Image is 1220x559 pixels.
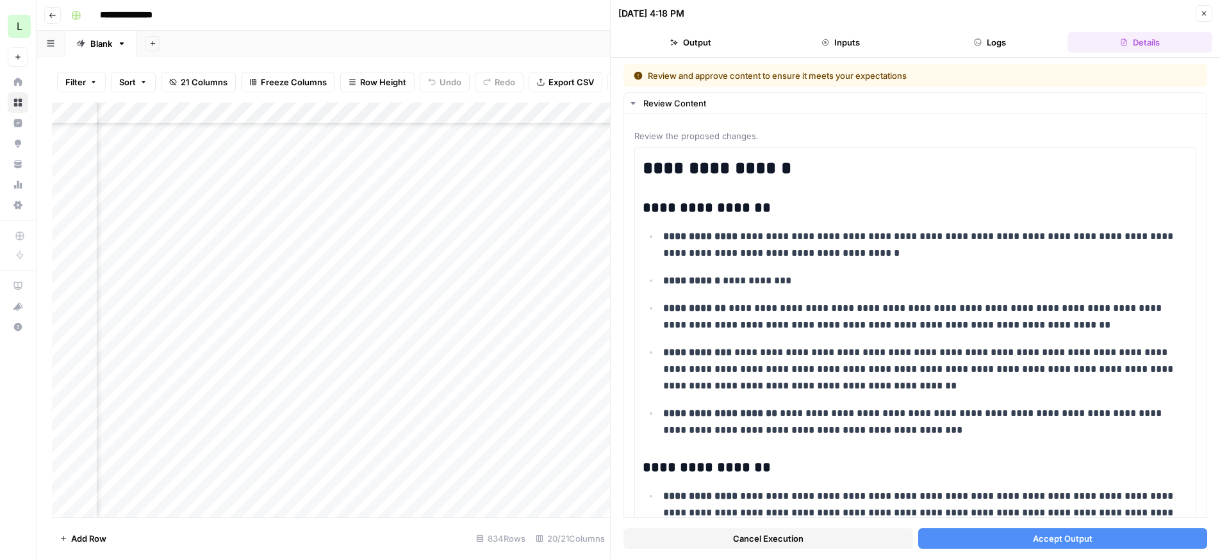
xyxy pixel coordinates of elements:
a: Browse [8,92,28,113]
a: Opportunities [8,133,28,154]
button: Workspace: Lob [8,10,28,42]
button: Export CSV [529,72,602,92]
div: 20/21 Columns [531,528,610,549]
button: Redo [475,72,523,92]
a: Blank [65,31,137,56]
span: 21 Columns [181,76,227,88]
span: Undo [440,76,461,88]
div: [DATE] 4:18 PM [618,7,684,20]
button: Logs [918,32,1063,53]
span: Add Row [71,532,106,545]
button: Freeze Columns [241,72,335,92]
span: Redo [495,76,515,88]
button: Details [1067,32,1212,53]
span: Sort [119,76,136,88]
button: Help + Support [8,317,28,337]
div: 834 Rows [471,528,531,549]
div: Review Content [643,97,1199,110]
span: Filter [65,76,86,88]
span: L [17,19,22,34]
a: Usage [8,174,28,195]
div: Review and approve content to ensure it meets your expectations [634,69,1052,82]
button: 21 Columns [161,72,236,92]
div: Blank [90,37,112,50]
button: Accept Output [918,528,1208,549]
button: Filter [57,72,106,92]
a: Home [8,72,28,92]
button: Cancel Execution [623,528,913,549]
a: AirOps Academy [8,276,28,296]
a: Insights [8,113,28,133]
span: Export CSV [548,76,594,88]
span: Cancel Execution [733,532,804,545]
button: Review Content [624,93,1207,113]
button: Add Row [52,528,114,549]
div: What's new? [8,297,28,316]
span: Review the proposed changes. [634,129,1196,142]
span: Row Height [360,76,406,88]
button: What's new? [8,296,28,317]
button: Inputs [768,32,913,53]
button: Undo [420,72,470,92]
a: Settings [8,195,28,215]
button: Output [618,32,763,53]
a: Your Data [8,154,28,174]
button: Sort [111,72,156,92]
button: Row Height [340,72,415,92]
span: Accept Output [1033,532,1092,545]
span: Freeze Columns [261,76,327,88]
